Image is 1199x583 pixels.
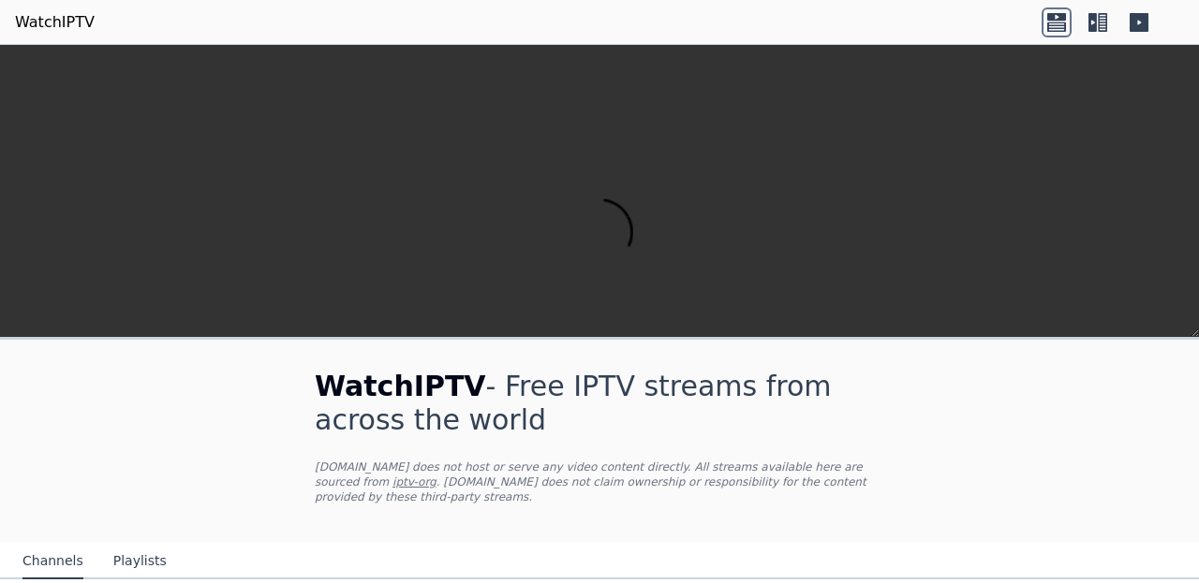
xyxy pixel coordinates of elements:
[315,459,884,504] p: [DOMAIN_NAME] does not host or serve any video content directly. All streams available here are s...
[15,11,95,34] a: WatchIPTV
[22,544,83,579] button: Channels
[315,370,884,437] h1: - Free IPTV streams from across the world
[113,544,167,579] button: Playlists
[392,475,437,488] a: iptv-org
[315,370,486,402] span: WatchIPTV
